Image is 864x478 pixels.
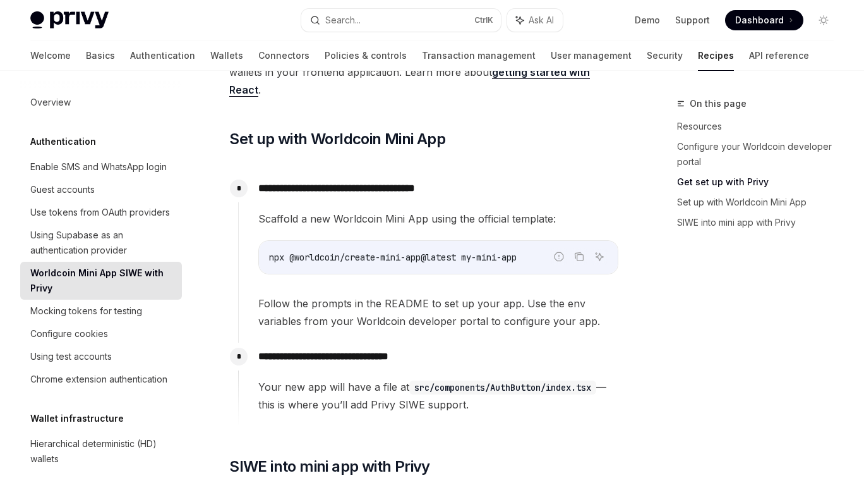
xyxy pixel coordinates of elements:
[677,137,844,172] a: Configure your Worldcoin developer portal
[20,178,182,201] a: Guest accounts
[749,40,809,71] a: API reference
[20,345,182,368] a: Using test accounts
[30,349,112,364] div: Using test accounts
[86,40,115,71] a: Basics
[258,378,618,414] span: Your new app will have a file at —this is where you’ll add Privy SIWE support.
[20,300,182,322] a: Mocking tokens for testing
[409,381,596,395] code: src/components/AuthButton/index.tsx
[30,266,174,296] div: Worldcoin Mini App SIWE with Privy
[677,172,844,192] a: Get set up with Privy
[30,40,71,71] a: Welcome
[30,411,124,426] h5: Wallet infrastructure
[229,129,445,149] span: Set up with Worldcoin Mini App
[30,134,96,149] h5: Authentication
[677,212,844,233] a: SIWE into mini app with Privy
[301,9,500,32] button: Search...CtrlK
[20,91,182,114] a: Overview
[30,11,109,29] img: light logo
[813,10,834,30] button: Toggle dark mode
[422,40,536,71] a: Transaction management
[20,432,182,470] a: Hierarchical deterministic (HD) wallets
[20,201,182,224] a: Use tokens from OAuth providers
[474,15,493,25] span: Ctrl K
[20,224,182,262] a: Using Supabase as an authentication provider
[210,40,243,71] a: Wallets
[229,46,619,99] span: Privy’s React SDK provides a secure way to authenticate users and manage wallets in your frontend...
[258,210,618,228] span: Scaffold a new Worldcoin Mini App using the official template:
[20,322,182,345] a: Configure cookies
[269,252,517,263] span: npx @worldcoin/create-mini-app@latest my-mini-app
[635,14,660,27] a: Demo
[551,40,632,71] a: User management
[551,248,567,265] button: Report incorrect code
[647,40,683,71] a: Security
[258,40,309,71] a: Connectors
[529,14,554,27] span: Ask AI
[30,228,174,258] div: Using Supabase as an authentication provider
[677,116,844,137] a: Resources
[591,248,608,265] button: Ask AI
[30,182,95,197] div: Guest accounts
[325,40,407,71] a: Policies & controls
[20,262,182,300] a: Worldcoin Mini App SIWE with Privy
[690,96,747,111] span: On this page
[229,66,590,97] a: getting started with React
[725,10,803,30] a: Dashboard
[258,295,618,330] span: Follow the prompts in the README to set up your app. Use the env variables from your Worldcoin de...
[677,192,844,212] a: Set up with Worldcoin Mini App
[20,368,182,391] a: Chrome extension authentication
[130,40,195,71] a: Authentication
[30,159,167,175] div: Enable SMS and WhatsApp login
[30,205,170,220] div: Use tokens from OAuth providers
[20,156,182,178] a: Enable SMS and WhatsApp login
[735,14,784,27] span: Dashboard
[698,40,734,71] a: Recipes
[30,303,142,319] div: Mocking tokens for testing
[30,436,174,467] div: Hierarchical deterministic (HD) wallets
[30,372,167,387] div: Chrome extension authentication
[571,248,587,265] button: Copy the contents from the code block
[507,9,563,32] button: Ask AI
[30,95,71,110] div: Overview
[30,326,108,341] div: Configure cookies
[229,457,430,477] span: SIWE into mini app with Privy
[675,14,710,27] a: Support
[325,13,361,28] div: Search...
